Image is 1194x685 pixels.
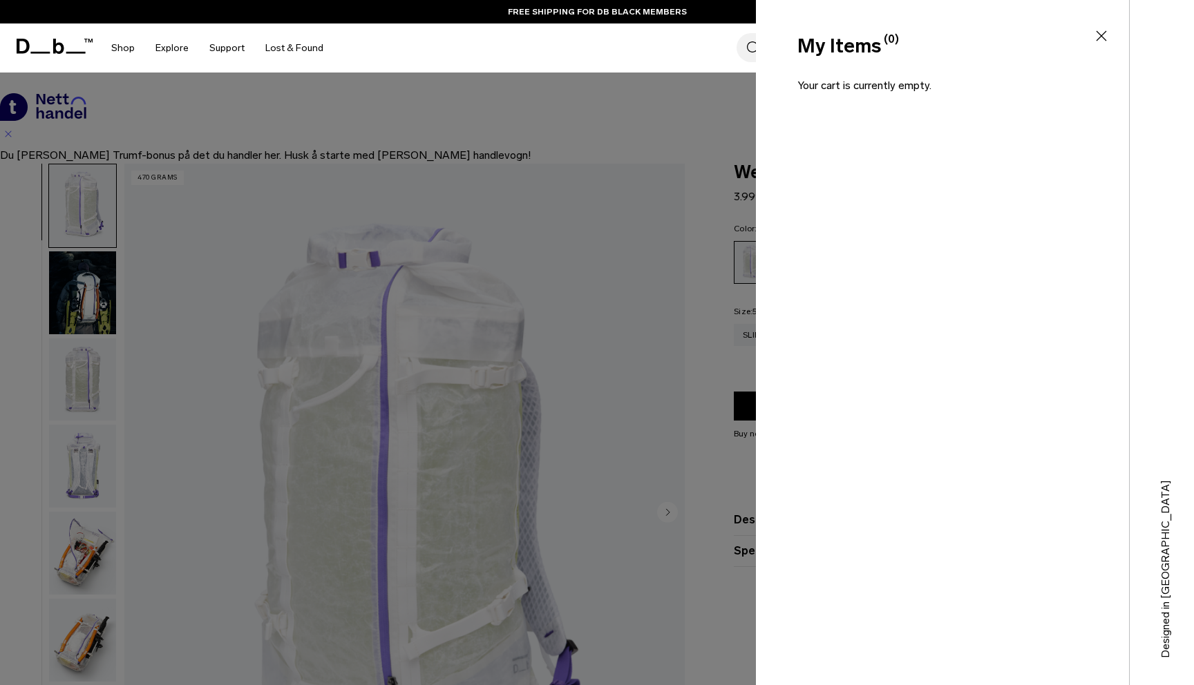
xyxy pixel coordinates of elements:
[265,23,323,73] a: Lost & Found
[508,6,687,18] a: FREE SHIPPING FOR DB BLACK MEMBERS
[209,23,245,73] a: Support
[101,23,334,73] nav: Main Navigation
[797,77,1088,116] p: Your cart is currently empty.
[884,31,899,48] span: (0)
[1157,451,1174,658] p: Designed in [GEOGRAPHIC_DATA]
[797,32,1085,61] div: My Items
[155,23,189,73] a: Explore
[111,23,135,73] a: Shop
